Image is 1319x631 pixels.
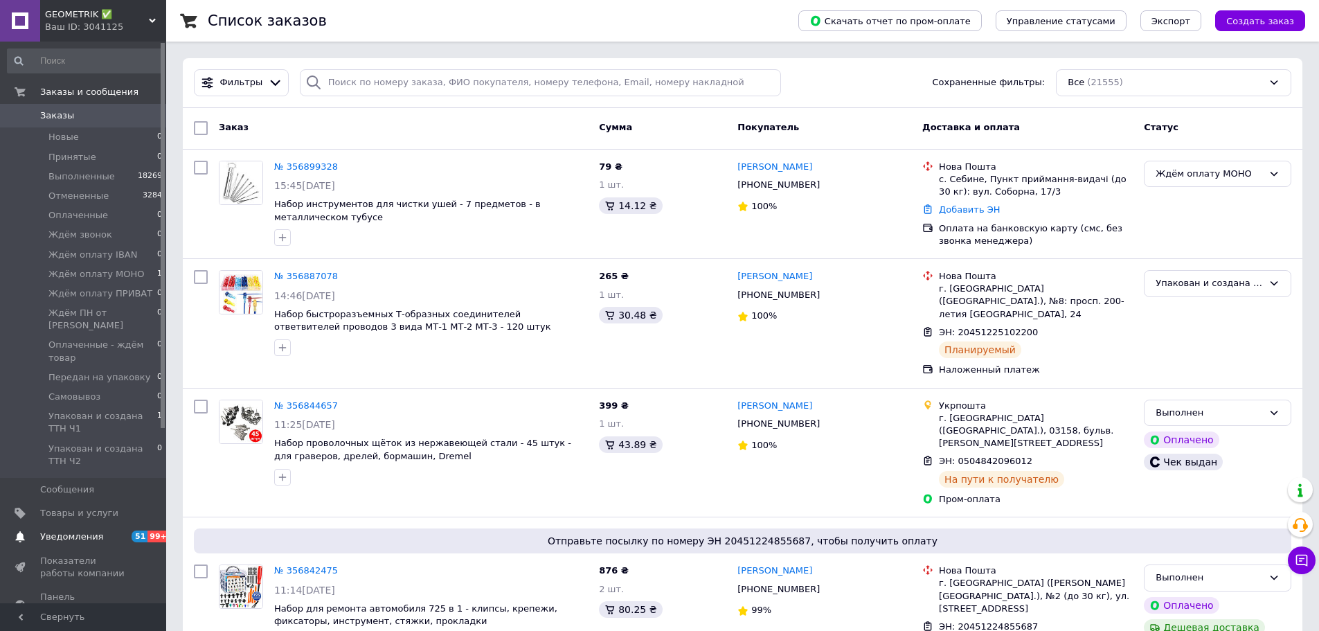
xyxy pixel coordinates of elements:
[219,400,262,443] img: Фото товару
[599,271,629,281] span: 265 ₴
[219,565,263,609] a: Фото товару
[939,577,1133,615] div: г. [GEOGRAPHIC_DATA] ([PERSON_NAME][GEOGRAPHIC_DATA].), №2 (до 30 кг), ул. [STREET_ADDRESS]
[157,339,162,364] span: 0
[219,270,263,314] a: Фото товару
[300,69,782,96] input: Поиск по номеру заказа, ФИО покупателя, номеру телефона, Email, номеру накладной
[157,268,162,281] span: 1
[1156,167,1263,181] div: Ждём оплату МОНО
[45,21,166,33] div: Ваш ID: 3041125
[1087,77,1123,87] span: (21555)
[40,591,128,616] span: Панель управления
[1007,16,1115,26] span: Управление статусами
[939,161,1133,173] div: Нова Пошта
[939,456,1032,466] span: ЭН: 0504842096012
[48,307,157,332] span: Ждём ПН от [PERSON_NAME]
[939,204,1000,215] a: Добавить ЭН
[48,190,109,202] span: Отмененные
[798,10,982,31] button: Скачать отчет по пром-оплате
[939,341,1021,358] div: Планируемый
[48,391,100,403] span: Самовывоз
[157,410,162,435] span: 1
[274,400,338,411] a: № 356844657
[1140,10,1201,31] button: Экспорт
[932,76,1045,89] span: Сохраненные фильтры:
[157,443,162,468] span: 0
[939,493,1133,506] div: Пром-оплата
[274,290,335,301] span: 14:46[DATE]
[220,76,263,89] span: Фильтры
[48,371,150,384] span: Передан на упаковку
[219,161,263,205] a: Фото товару
[274,161,338,172] a: № 356899328
[1215,10,1305,31] button: Создать заказ
[737,179,820,190] span: [PHONE_NUMBER]
[1144,122,1178,132] span: Статус
[157,307,162,332] span: 0
[1156,276,1263,291] div: Упакован и создана ТТН Ч1
[157,209,162,222] span: 0
[143,190,162,202] span: 3284
[48,410,157,435] span: Упакован и создана ТТН Ч1
[737,418,820,429] span: [PHONE_NUMBER]
[939,364,1133,376] div: Наложенный платеж
[274,309,551,332] a: Набор быстроразъемных Т-образных соединителей ответвителей проводов 3 вида МТ-1 МТ-2 МТ-3 - 120 штук
[40,109,74,122] span: Заказы
[1226,16,1294,26] span: Создать заказ
[1156,406,1263,420] div: Выполнен
[939,283,1133,321] div: г. [GEOGRAPHIC_DATA] ([GEOGRAPHIC_DATA].), №8: просп. 200-летия [GEOGRAPHIC_DATA], 24
[157,151,162,163] span: 0
[599,161,622,172] span: 79 ₴
[157,249,162,261] span: 0
[751,605,771,615] span: 99%
[157,391,162,403] span: 0
[48,151,96,163] span: Принятые
[737,161,812,174] a: [PERSON_NAME]
[157,229,162,241] span: 0
[48,443,157,468] span: Упакован и создана ТТН Ч2
[157,371,162,384] span: 0
[45,8,149,21] span: GEOMETRIK ✅
[40,483,94,496] span: Сообщения
[208,12,327,29] h1: Список заказов
[751,440,777,450] span: 100%
[1144,454,1223,470] div: Чек выдан
[599,565,629,576] span: 876 ₴
[48,170,115,183] span: Выполненные
[599,122,632,132] span: Сумма
[48,229,112,241] span: Ждём звонок
[274,271,338,281] a: № 356887078
[922,122,1020,132] span: Доставка и оплата
[219,122,249,132] span: Заказ
[1156,571,1263,585] div: Выполнен
[274,438,571,461] a: Набор проволочных щёток из нержавеющей стали - 45 штук - для граверов, дрелей, бормашин, Dremel
[199,534,1286,548] span: Отправьте посылку по номеру ЭН 20451224855687, чтобы получить оплату
[1288,546,1316,574] button: Чат с покупателем
[219,271,262,314] img: Фото товару
[219,565,262,608] img: Фото товару
[219,400,263,444] a: Фото товару
[48,249,137,261] span: Ждём оплату IBAN
[157,131,162,143] span: 0
[751,201,777,211] span: 100%
[48,287,152,300] span: Ждём оплату ПРИВАТ
[737,270,812,283] a: [PERSON_NAME]
[737,122,799,132] span: Покупатель
[274,565,338,576] a: № 356842475
[751,310,777,321] span: 100%
[1144,432,1219,448] div: Оплачено
[599,290,624,300] span: 1 шт.
[1144,597,1219,614] div: Оплачено
[40,86,138,98] span: Заказы и сообщения
[1201,15,1305,26] a: Создать заказ
[599,436,662,453] div: 43.89 ₴
[157,287,162,300] span: 0
[274,199,541,222] a: Набор инструментов для чистки ушей - 7 предметов - в металлическом тубусе
[219,161,262,204] img: Фото товару
[599,601,662,618] div: 80.25 ₴
[996,10,1127,31] button: Управление статусами
[48,209,108,222] span: Оплаченные
[138,170,162,183] span: 18269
